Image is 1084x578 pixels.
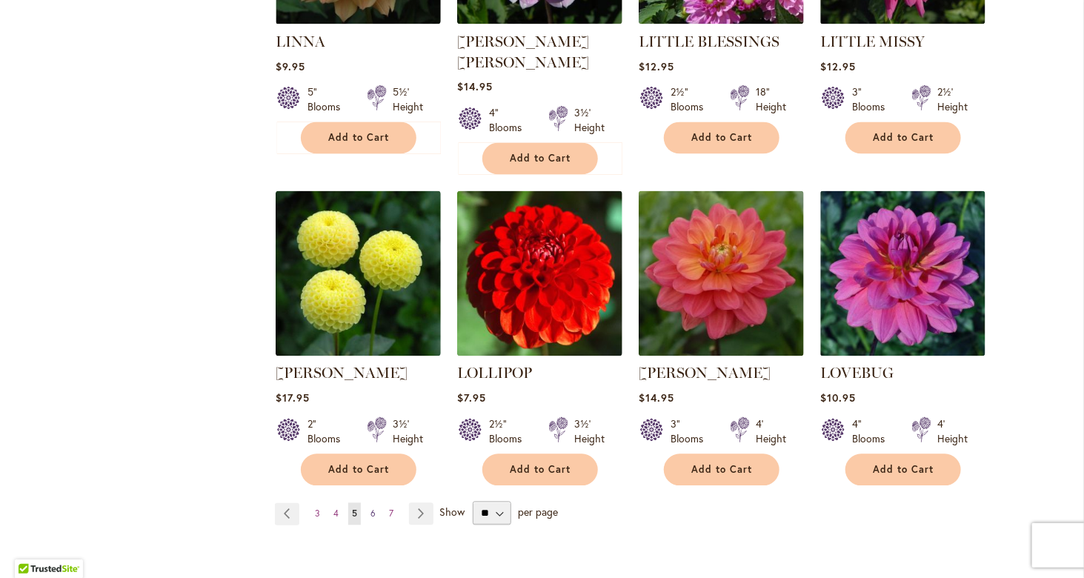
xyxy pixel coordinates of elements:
[937,85,968,115] div: 2½' Height
[301,454,416,486] button: Add to Cart
[11,525,53,567] iframe: Launch Accessibility Center
[329,132,390,144] span: Add to Cart
[845,454,961,486] button: Add to Cart
[276,345,441,359] a: LITTLE SCOTTIE
[820,13,985,27] a: LITTLE MISSY
[352,508,357,519] span: 5
[307,85,349,115] div: 5" Blooms
[482,143,598,175] button: Add to Cart
[276,391,310,405] span: $17.95
[489,417,531,447] div: 2½" Blooms
[482,454,598,486] button: Add to Cart
[820,391,856,405] span: $10.95
[276,191,441,356] img: LITTLE SCOTTIE
[874,464,934,476] span: Add to Cart
[820,345,985,359] a: LOVEBUG
[457,13,622,27] a: LISA LISA
[639,33,779,50] a: LITTLE BLESSINGS
[330,503,342,525] a: 4
[639,391,674,405] span: $14.95
[820,191,985,356] img: LOVEBUG
[820,365,894,382] a: LOVEBUG
[874,132,934,144] span: Add to Cart
[329,464,390,476] span: Add to Cart
[511,153,571,165] span: Add to Cart
[756,417,786,447] div: 4' Height
[457,345,622,359] a: LOLLIPOP
[574,417,605,447] div: 3½' Height
[489,106,531,136] div: 4" Blooms
[845,122,961,154] button: Add to Cart
[315,508,320,519] span: 3
[639,13,804,27] a: LITTLE BLESSINGS
[457,80,493,94] span: $14.95
[639,59,674,73] span: $12.95
[518,505,558,519] span: per page
[301,122,416,154] button: Add to Cart
[276,13,441,27] a: LINNA
[311,503,324,525] a: 3
[664,454,779,486] button: Add to Cart
[393,85,423,115] div: 5½' Height
[276,365,408,382] a: [PERSON_NAME]
[389,508,393,519] span: 7
[574,106,605,136] div: 3½' Height
[852,417,894,447] div: 4" Blooms
[820,59,856,73] span: $12.95
[393,417,423,447] div: 3½' Height
[756,85,786,115] div: 18" Height
[671,85,712,115] div: 2½" Blooms
[276,33,325,50] a: LINNA
[852,85,894,115] div: 3" Blooms
[457,365,532,382] a: LOLLIPOP
[692,132,753,144] span: Add to Cart
[937,417,968,447] div: 4' Height
[333,508,339,519] span: 4
[511,464,571,476] span: Add to Cart
[370,508,376,519] span: 6
[639,191,804,356] img: LORA ASHLEY
[276,59,305,73] span: $9.95
[639,365,771,382] a: [PERSON_NAME]
[692,464,753,476] span: Add to Cart
[639,345,804,359] a: LORA ASHLEY
[664,122,779,154] button: Add to Cart
[367,503,379,525] a: 6
[385,503,397,525] a: 7
[457,391,486,405] span: $7.95
[820,33,925,50] a: LITTLE MISSY
[439,505,465,519] span: Show
[671,417,712,447] div: 3" Blooms
[307,417,349,447] div: 2" Blooms
[457,33,589,71] a: [PERSON_NAME] [PERSON_NAME]
[457,191,622,356] img: LOLLIPOP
